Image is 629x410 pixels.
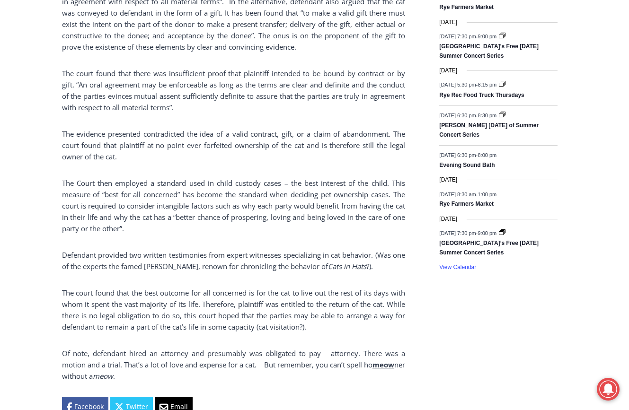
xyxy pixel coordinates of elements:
[0,95,95,118] a: Open Tues. - Sun. [PHONE_NUMBER]
[439,82,498,87] time: -
[439,43,539,60] a: [GEOGRAPHIC_DATA]’s Free [DATE] Summer Concert Series
[439,4,494,11] a: Rye Farmers Market
[62,128,405,162] p: The evidence presented contradicted the idea of a valid contract, gift, or a claim of abandonment...
[478,113,496,118] span: 8:30 pm
[478,152,496,158] span: 8:00 pm
[439,33,498,39] time: -
[439,152,476,158] span: [DATE] 6:30 pm
[372,360,394,369] u: meow
[62,68,405,113] p: The court found that there was insufficient proof that plaintiff intended to be bound by contract...
[62,287,405,332] p: The court found that the best outcome for all concerned is for the cat to live out the rest of it...
[62,17,234,26] div: Birthdays, Graduations, Any Private Event
[439,175,457,184] time: [DATE]
[478,33,496,39] span: 9:00 pm
[439,82,476,87] span: [DATE] 5:30 pm
[3,97,93,133] span: Open Tues. - Sun. [PHONE_NUMBER]
[228,92,459,118] a: Intern @ [DOMAIN_NAME]
[439,113,498,118] time: -
[97,59,134,113] div: "clearly one of the favorites in the [GEOGRAPHIC_DATA] neighborhood"
[439,162,495,169] a: Evening Sound Bath
[439,92,524,99] a: Rye Rec Food Truck Thursdays
[439,122,539,139] a: [PERSON_NAME] [DATE] of Summer Concert Series
[478,82,496,87] span: 8:15 pm
[239,0,447,92] div: "The first chef I interviewed talked about coming to [GEOGRAPHIC_DATA] from [GEOGRAPHIC_DATA] in ...
[62,348,405,382] p: Of note, defendant hired an attorney and presumably was obligated to pay attorney. There was a mo...
[439,152,496,158] time: -
[439,264,476,271] a: View Calendar
[281,3,342,43] a: Book [PERSON_NAME]'s Good Humor for Your Event
[439,230,476,236] span: [DATE] 7:30 pm
[288,10,329,36] h4: Book [PERSON_NAME]'s Good Humor for Your Event
[328,262,366,271] em: Cats in Hats
[478,230,496,236] span: 9:00 pm
[439,230,498,236] time: -
[62,177,405,234] p: The Court then employed a standard used in child custody cases – the best interest of the child. ...
[93,371,113,381] em: meow
[439,215,457,224] time: [DATE]
[439,240,539,256] a: [GEOGRAPHIC_DATA]’s Free [DATE] Summer Concert Series
[439,201,494,208] a: Rye Farmers Market
[478,191,496,197] span: 1:00 pm
[439,191,476,197] span: [DATE] 8:30 am
[62,249,405,272] p: Defendant provided two written testimonies from expert witnesses specializing in cat behavior. (W...
[439,113,476,118] span: [DATE] 6:30 pm
[439,66,457,75] time: [DATE]
[439,33,476,39] span: [DATE] 7:30 pm
[439,191,496,197] time: -
[439,18,457,27] time: [DATE]
[248,94,439,115] span: Intern @ [DOMAIN_NAME]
